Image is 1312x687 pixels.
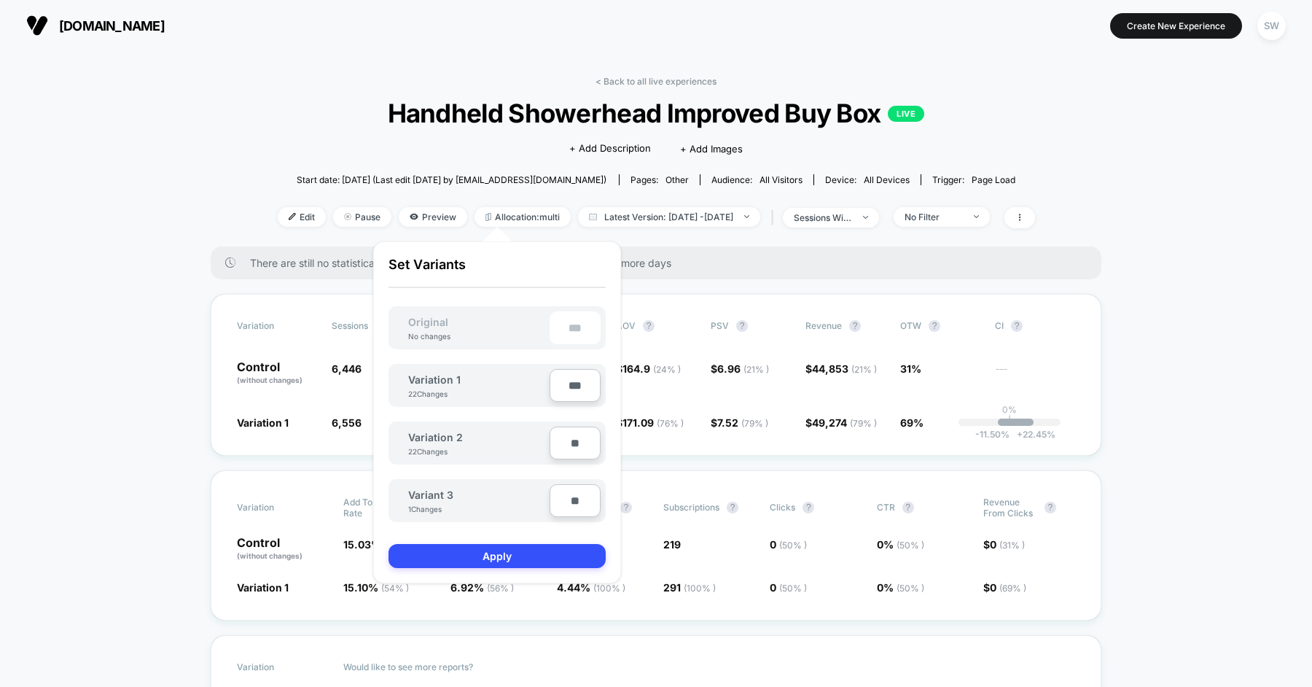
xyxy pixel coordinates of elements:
[408,431,463,443] span: Variation 2
[741,418,768,429] span: ( 79 % )
[1110,13,1242,39] button: Create New Experience
[394,316,463,328] span: Original
[849,320,861,332] button: ?
[616,362,681,375] span: $
[643,320,655,332] button: ?
[850,418,877,429] span: ( 79 % )
[237,581,289,594] span: Variation 1
[760,174,803,185] span: All Visitors
[408,389,452,398] div: 22 Changes
[805,416,877,429] span: $
[717,362,769,375] span: 6.96
[343,497,397,519] span: Add To Cart Rate
[237,537,329,562] p: Control
[408,489,453,501] span: Variant 3
[805,362,877,375] span: $
[995,365,1075,386] span: ---
[803,502,814,513] button: ?
[622,416,684,429] span: 171.09
[332,320,368,331] span: Sessions
[297,174,606,185] span: Start date: [DATE] (Last edit [DATE] by [EMAIL_ADDRESS][DOMAIN_NAME])
[578,207,760,227] span: Latest Version: [DATE] - [DATE]
[1008,415,1011,426] p: |
[897,583,924,594] span: ( 50 % )
[408,447,452,456] div: 22 Changes
[237,661,317,672] span: Variation
[972,174,1015,185] span: Page Load
[237,416,289,429] span: Variation 1
[616,416,684,429] span: $
[812,362,877,375] span: 44,853
[315,98,996,128] span: Handheld Showerhead Improved Buy Box
[333,207,391,227] span: Pause
[711,362,769,375] span: $
[743,364,769,375] span: ( 21 % )
[622,362,681,375] span: 164.9
[974,215,979,218] img: end
[1002,404,1017,415] p: 0%
[680,143,743,155] span: + Add Images
[1010,429,1055,440] span: 22.45 %
[900,416,924,429] span: 69%
[589,213,597,220] img: calendar
[877,502,895,513] span: CTR
[983,497,1037,519] span: Revenue From Clicks
[332,416,362,429] span: 6,556
[663,538,681,551] span: 219
[684,583,716,594] span: ( 100 % )
[813,174,921,185] span: Device:
[653,364,681,375] span: ( 24 % )
[983,581,1026,594] span: $
[1253,11,1290,41] button: SW
[995,320,1075,332] span: CI
[711,174,803,185] div: Audience:
[22,14,169,37] button: [DOMAIN_NAME]
[475,207,571,227] span: Allocation: multi
[900,320,980,332] span: OTW
[768,207,783,228] span: |
[779,540,807,551] span: ( 50 % )
[663,581,716,594] span: 291
[388,257,606,288] p: Set Variants
[727,502,738,513] button: ?
[990,538,1025,551] span: 0
[596,76,716,87] a: < Back to all live experiences
[897,540,924,551] span: ( 50 % )
[399,207,467,227] span: Preview
[663,502,719,513] span: Subscriptions
[26,15,48,36] img: Visually logo
[864,174,910,185] span: all devices
[250,257,1072,269] span: There are still no statistically significant results. We recommend waiting a few more days
[999,540,1025,551] span: ( 31 % )
[711,320,729,331] span: PSV
[237,376,302,384] span: (without changes)
[1011,320,1023,332] button: ?
[851,364,877,375] span: ( 21 % )
[237,497,317,519] span: Variation
[877,538,924,551] span: 0 %
[999,583,1026,594] span: ( 69 % )
[332,362,362,375] span: 6,446
[343,581,409,594] span: 15.10 %
[794,212,852,223] div: sessions with impression
[736,320,748,332] button: ?
[630,174,689,185] div: Pages:
[905,211,963,222] div: No Filter
[877,581,924,594] span: 0 %
[569,141,651,156] span: + Add Description
[990,581,1026,594] span: 0
[711,416,768,429] span: $
[408,373,461,386] span: Variation 1
[237,361,317,386] p: Control
[343,538,412,551] span: 15.03 %
[770,581,807,594] span: 0
[1017,429,1023,440] span: +
[394,332,465,341] div: No changes
[343,661,1075,672] p: Would like to see more reports?
[888,106,924,122] p: LIVE
[657,418,684,429] span: ( 76 % )
[485,213,491,221] img: rebalance
[1257,12,1286,40] div: SW
[717,416,768,429] span: 7.52
[812,416,877,429] span: 49,274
